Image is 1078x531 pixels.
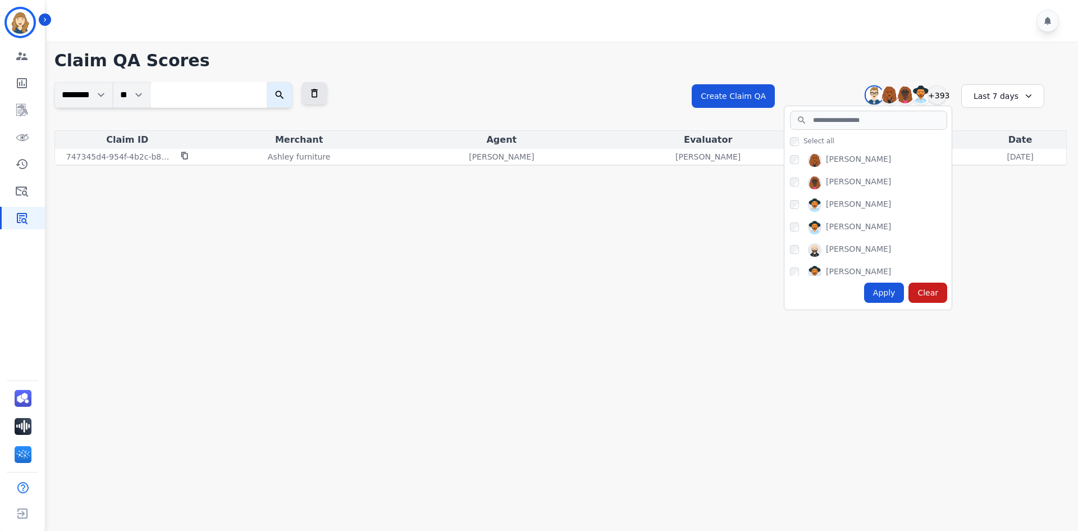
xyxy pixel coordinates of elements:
div: Clear [908,283,947,303]
div: Claim ID [57,133,198,147]
button: Create Claim QA [692,84,775,108]
p: Ashley furniture [268,151,330,162]
div: [PERSON_NAME] [826,176,891,189]
div: [PERSON_NAME] [826,198,891,212]
span: Select all [803,137,834,146]
p: 747345d4-954f-4b2c-b864-97055a52b23f [66,151,174,162]
div: Last 7 days [961,84,1044,108]
div: [PERSON_NAME] [826,266,891,279]
div: Apply [864,283,905,303]
img: Bordered avatar [7,9,34,36]
div: +393 [928,85,947,105]
h1: Claim QA Scores [54,51,1067,71]
div: Date [976,133,1064,147]
div: [PERSON_NAME] [826,153,891,167]
div: Merchant [202,133,396,147]
div: Evaluator [607,133,809,147]
p: [DATE] [1007,151,1033,162]
div: [PERSON_NAME] [826,243,891,257]
p: [PERSON_NAME] [469,151,534,162]
div: [PERSON_NAME] [826,221,891,234]
p: [PERSON_NAME] [675,151,741,162]
div: Agent [400,133,602,147]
